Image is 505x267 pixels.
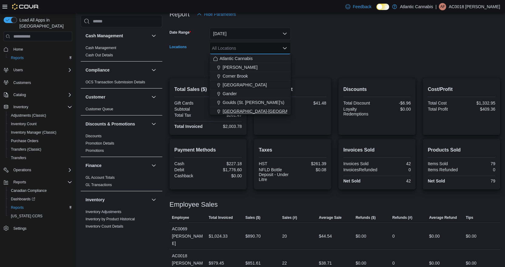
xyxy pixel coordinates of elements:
[13,47,23,52] span: Home
[428,101,460,105] div: Total Cost
[86,141,114,145] a: Promotion Details
[259,161,291,166] div: HST
[282,259,287,267] div: 22
[209,215,233,220] span: Total Invoiced
[86,162,149,169] button: Finance
[439,3,446,10] div: AC0018 Frost Jason
[6,111,75,120] button: Adjustments (Classic)
[86,210,121,214] a: Inventory Adjustments
[209,167,242,172] div: $1,776.60
[8,120,39,128] a: Inventory Count
[11,179,72,186] span: Reports
[11,225,72,232] span: Settings
[86,224,123,229] a: Inventory Count Details
[86,148,104,153] span: Promotions
[463,161,495,166] div: 79
[8,204,72,211] span: Reports
[343,179,361,183] strong: Net Sold
[150,32,157,39] button: Cash Management
[282,215,297,220] span: Sales (#)
[209,232,227,240] div: $1,024.33
[4,42,72,249] nav: Complex example
[81,174,162,191] div: Finance
[150,66,157,74] button: Compliance
[429,215,457,220] span: Average Refund
[8,154,72,162] span: Transfers
[8,112,72,119] span: Adjustments (Classic)
[86,33,149,39] button: Cash Management
[210,81,291,89] button: [GEOGRAPHIC_DATA]
[86,182,112,187] span: GL Transactions
[8,195,38,203] a: Dashboards
[209,161,242,166] div: $227.18
[343,101,376,105] div: Total Discount
[466,215,473,220] span: Tips
[428,179,445,183] strong: Net Sold
[245,232,261,240] div: $890.70
[86,121,135,127] h3: Discounts & Promotions
[11,205,24,210] span: Reports
[355,232,366,240] div: $0.00
[8,137,72,145] span: Purchase Orders
[245,259,261,267] div: $851.61
[86,107,113,112] span: Customer Queue
[6,137,75,145] button: Purchase Orders
[6,120,75,128] button: Inventory Count
[210,107,291,116] button: [GEOGRAPHIC_DATA]-[GEOGRAPHIC_DATA]
[17,17,72,29] span: Load All Apps in [GEOGRAPHIC_DATA]
[13,80,31,85] span: Customers
[11,122,37,126] span: Inventory Count
[11,78,72,86] span: Customers
[223,99,284,105] span: Goulds (St. [PERSON_NAME]'s)
[463,167,495,172] div: 0
[209,124,242,129] div: $2,003.78
[210,28,291,40] button: [DATE]
[81,78,162,88] div: Compliance
[86,175,115,180] a: GL Account Totals
[343,86,411,93] h2: Discounts
[11,155,26,160] span: Transfers
[440,3,445,10] span: AF
[210,54,291,151] div: Choose from the following options
[463,101,495,105] div: $1,332.95
[86,45,116,50] span: Cash Management
[81,44,162,61] div: Cash Management
[8,154,29,162] a: Transfers
[11,66,25,74] button: Users
[436,3,437,10] p: |
[294,101,326,105] div: $41.48
[392,215,412,220] span: Refunds (#)
[392,259,395,267] div: 0
[86,67,109,73] h3: Compliance
[8,129,72,136] span: Inventory Manager (Classic)
[319,259,332,267] div: $38.71
[11,55,24,60] span: Reports
[343,146,411,154] h2: Invoices Sold
[150,196,157,203] button: Inventory
[1,78,75,87] button: Customers
[86,183,112,187] a: GL Transactions
[1,103,75,111] button: Inventory
[8,120,72,128] span: Inventory Count
[86,141,114,146] span: Promotion Details
[210,63,291,72] button: [PERSON_NAME]
[86,134,102,139] span: Discounts
[174,146,242,154] h2: Payment Methods
[378,101,411,105] div: -$6.96
[86,107,113,111] a: Customer Queue
[378,161,411,166] div: 42
[343,161,376,166] div: Invoices Sold
[13,68,23,72] span: Users
[1,224,75,233] button: Settings
[223,73,248,79] span: Corner Brook
[8,204,26,211] a: Reports
[11,147,41,152] span: Transfers (Classic)
[282,232,287,240] div: 20
[6,128,75,137] button: Inventory Manager (Classic)
[400,3,433,10] p: Atlantic Cannabis
[428,146,495,154] h2: Products Sold
[13,180,26,185] span: Reports
[174,107,207,112] div: Subtotal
